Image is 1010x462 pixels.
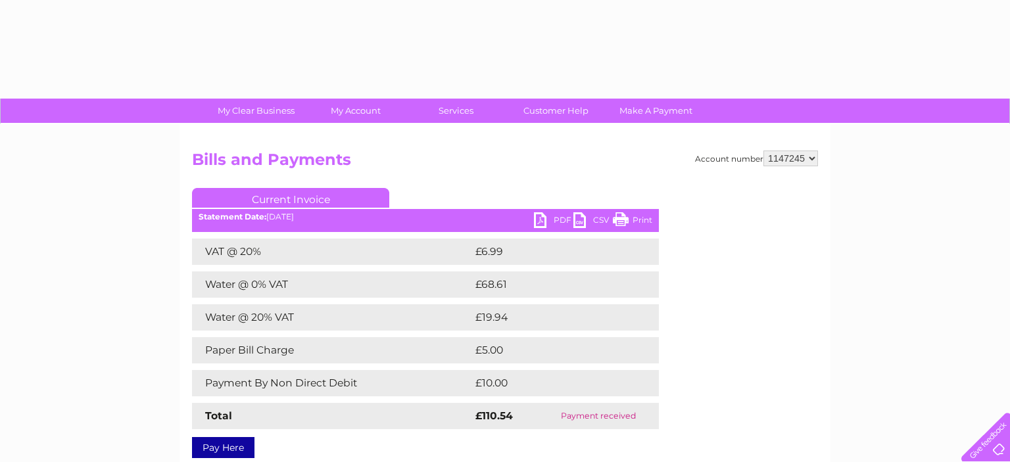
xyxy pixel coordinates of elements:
a: Make A Payment [602,99,710,123]
a: My Clear Business [202,99,310,123]
td: Paper Bill Charge [192,337,472,363]
td: £19.94 [472,304,632,331]
td: £5.00 [472,337,629,363]
td: Payment received [538,403,659,429]
a: Services [402,99,510,123]
a: PDF [534,212,573,231]
b: Statement Date: [199,212,266,221]
a: My Account [302,99,410,123]
a: Print [613,212,652,231]
td: VAT @ 20% [192,239,472,265]
strong: Total [205,409,232,422]
div: [DATE] [192,212,659,221]
a: CSV [573,212,613,231]
td: £6.99 [472,239,629,265]
a: Pay Here [192,437,254,458]
td: Payment By Non Direct Debit [192,370,472,396]
td: Water @ 20% VAT [192,304,472,331]
a: Current Invoice [192,188,389,208]
div: Account number [695,150,818,166]
a: Customer Help [502,99,610,123]
td: £10.00 [472,370,632,396]
h2: Bills and Payments [192,150,818,175]
strong: £110.54 [475,409,513,422]
td: £68.61 [472,271,631,298]
td: Water @ 0% VAT [192,271,472,298]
